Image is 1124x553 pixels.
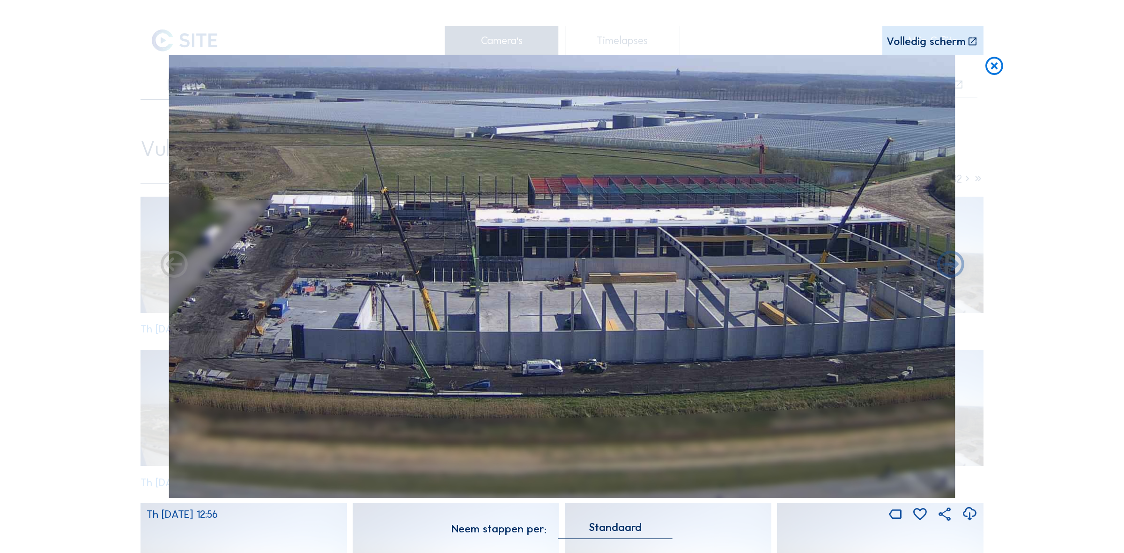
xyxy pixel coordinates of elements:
[934,249,967,281] i: Back
[451,524,547,534] div: Neem stappen per:
[558,523,673,539] div: Standaard
[169,55,955,498] img: Image
[158,249,190,281] i: Forward
[147,508,218,521] span: Th [DATE] 12:56
[887,36,966,47] div: Volledig scherm
[589,523,642,531] div: Standaard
